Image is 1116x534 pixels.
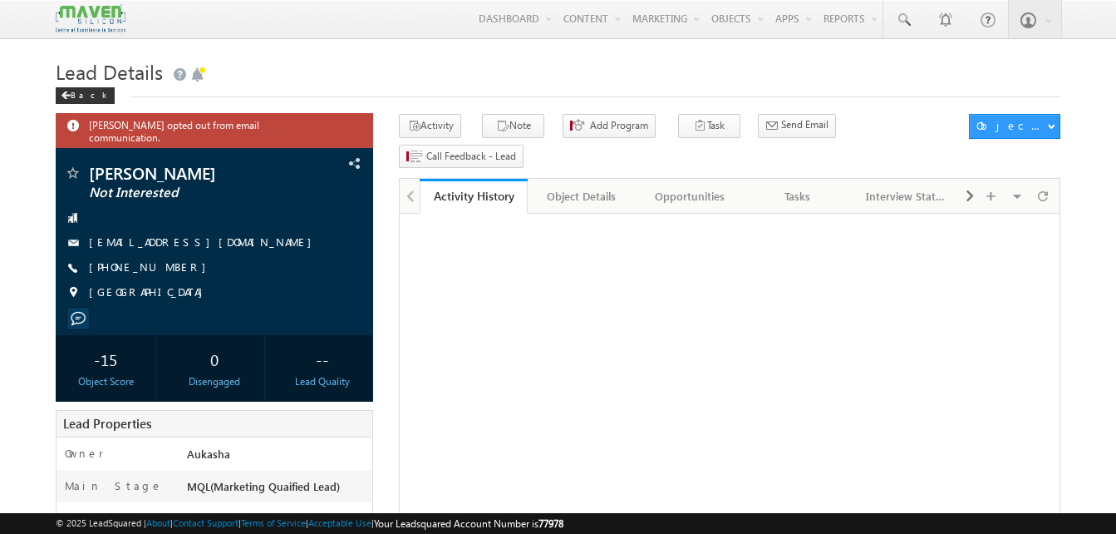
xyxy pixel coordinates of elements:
label: Owner [65,446,104,461]
button: Send Email [758,114,836,138]
button: Note [482,114,544,138]
span: Add Program [590,118,648,133]
div: Object Details [541,186,621,206]
a: Interview Status [853,179,961,214]
div: Opportunities [650,186,730,206]
a: Back [56,87,123,101]
div: 0 [169,344,260,374]
span: [EMAIL_ADDRESS][DOMAIN_NAME] [89,235,320,251]
button: Add Program [563,114,656,138]
span: Lead Properties [63,415,151,432]
span: Aukasha [187,447,230,461]
button: Object Actions [969,114,1060,139]
a: Tasks [745,179,853,214]
span: [GEOGRAPHIC_DATA] [89,284,211,301]
img: Custom Logo [56,4,125,33]
span: [PHONE_NUMBER] [89,260,214,276]
a: Contact Support [173,517,238,528]
label: Main Stage [65,478,163,493]
span: Call Feedback - Lead [426,149,516,164]
div: -- [277,344,368,374]
div: Tasks [758,186,838,206]
button: Task [678,114,740,138]
button: Activity [399,114,461,138]
div: Object Score [60,374,151,389]
span: [PERSON_NAME] [89,165,284,181]
span: Lead Details [56,58,163,85]
div: Object Actions [976,118,1047,133]
div: Back [56,87,115,104]
div: Facebook [183,511,372,534]
a: Acceptable Use [308,517,371,528]
div: -15 [60,344,151,374]
div: MQL(Marketing Quaified Lead) [183,478,372,502]
a: About [146,517,170,528]
button: Call Feedback - Lead [399,145,524,169]
div: Activity History [432,188,515,204]
div: Interview Status [866,186,946,206]
span: 77978 [538,517,563,530]
div: Disengaged [169,374,260,389]
a: Activity History [420,179,528,214]
span: Not Interested [89,185,284,201]
span: Send Email [781,117,828,132]
a: Opportunities [637,179,745,214]
a: Terms of Service [241,517,306,528]
span: [PERSON_NAME] opted out from email communication. [89,117,330,144]
span: © 2025 LeadSquared | | | | | [56,516,563,532]
span: Your Leadsquared Account Number is [374,517,563,530]
div: Lead Quality [277,374,368,389]
a: Object Details [528,179,636,214]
